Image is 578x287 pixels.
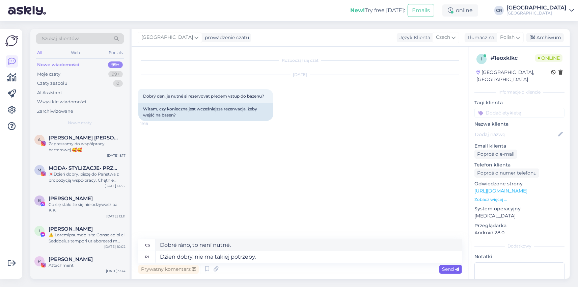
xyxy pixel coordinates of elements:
div: Socials [108,48,124,57]
input: Dodać etykietę [474,108,565,118]
a: [GEOGRAPHIC_DATA][GEOGRAPHIC_DATA] [506,5,574,16]
span: Nowe czaty [68,120,92,126]
span: A [38,137,41,142]
div: 0 [113,80,123,87]
div: [DATE] 8:17 [107,153,126,158]
div: [GEOGRAPHIC_DATA] [506,5,567,10]
div: cs [145,239,150,251]
div: Witam, czy konieczna jest wcześniejsza rezerwacja, żeby wejść na basen? [138,103,273,121]
div: Tłumacz na [465,34,494,41]
p: Odwiedzone strony [474,180,565,187]
p: Zobacz więcej ... [474,197,565,203]
div: Informacje o kliencie [474,89,565,95]
div: Zapraszamy do współpracy barterowej 🥰🥰 [49,141,126,153]
textarea: Dobré ráno, to není nutné. [156,239,462,251]
span: Paweł Pokarowski [49,256,93,262]
img: Askly Logo [5,34,18,47]
span: Send [442,266,459,272]
div: Try free [DATE]: [350,6,405,15]
div: AI Assistant [37,89,62,96]
span: MODA• STYLIZACJE• PRZEGLĄDY KOLEKCJI [49,165,119,171]
span: P [38,259,41,264]
span: 1 [481,56,482,61]
div: Rozpoczął się czat [138,57,462,63]
div: Archiwum [526,33,564,42]
div: Wszystkie wiadomości [37,99,86,105]
div: [DATE] 13:11 [106,214,126,219]
div: Prywatny komentarz [138,265,199,274]
div: [DATE] 10:02 [104,244,126,249]
div: prowadzenie czatu [202,34,249,41]
p: Telefon klienta [474,161,565,168]
span: Igor Jafar [49,226,93,232]
span: Dobrý den, je nutné si rezervovat předem vstup do bazenu? [143,94,264,99]
button: Emails [408,4,434,17]
div: [DATE] 14:22 [105,183,126,188]
span: [GEOGRAPHIC_DATA] [141,34,193,41]
div: 💌Dzień dobry, piszę do Państwa z propozycją współpracy. Chętnie odwiedziłabym Państwa hotel z rod... [49,171,126,183]
span: M [38,167,42,173]
div: Moje czaty [37,71,60,78]
p: Nazwa klienta [474,121,565,128]
div: Web [70,48,82,57]
div: 99+ [108,61,123,68]
div: pl [145,251,150,263]
span: Czech [436,34,450,41]
span: B [38,198,41,203]
span: Bożena Bolewicz [49,195,93,202]
div: [GEOGRAPHIC_DATA], [GEOGRAPHIC_DATA] [476,69,551,83]
div: Zarchiwizowane [37,108,73,115]
div: All [36,48,44,57]
span: Polish [500,34,515,41]
p: Tagi klienta [474,99,565,106]
div: Poproś o numer telefonu [474,168,539,178]
div: Język Klienta [397,34,430,41]
div: online [442,4,478,17]
p: Notatki [474,253,565,260]
span: Szukaj klientów [42,35,79,42]
div: Dodatkowy [474,243,565,249]
div: [GEOGRAPHIC_DATA] [506,10,567,16]
div: Nowe wiadomości [37,61,79,68]
p: Przeglądarka [474,222,565,229]
div: [DATE] 9:34 [106,268,126,273]
div: # 1eoxklkc [491,54,535,62]
span: I [39,228,40,233]
input: Dodaj nazwę [475,131,557,138]
a: [URL][DOMAIN_NAME] [474,188,527,194]
div: Czaty zespołu [37,80,67,87]
b: New! [350,7,365,14]
span: 19:18 [140,121,166,126]
span: Anna Żukowska Ewa Adamczewska BLIŹNIACZKI • Bóg • rodzina • dom [49,135,119,141]
span: Online [535,54,562,62]
p: Android 28.0 [474,229,565,236]
div: [DATE] [138,72,462,78]
textarea: Dzień dobry, nie ma takiej potrzeby. [156,251,462,263]
div: Attachment [49,262,126,268]
div: Co się stało że się nie odzywasz pa B.B. [49,202,126,214]
p: Email klienta [474,142,565,150]
div: CR [494,6,504,15]
p: System operacyjny [474,205,565,212]
p: [MEDICAL_DATA] [474,212,565,219]
div: Poproś o e-mail [474,150,517,159]
div: 99+ [108,71,123,78]
div: ⚠️ Loremipsumdol sita Conse adipi el Seddoeius tempori utlaboreetd m aliqua enimadmini veniamqún... [49,232,126,244]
